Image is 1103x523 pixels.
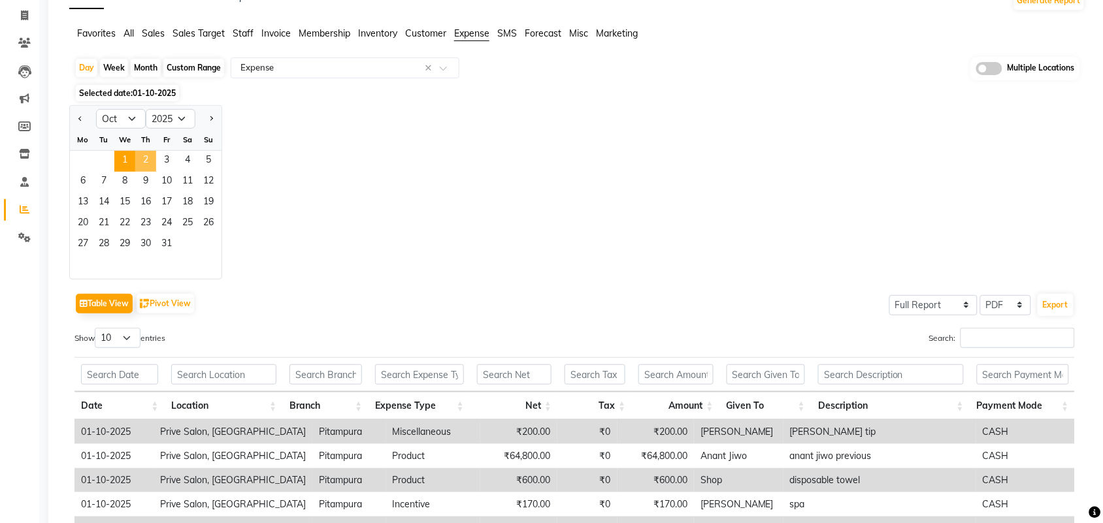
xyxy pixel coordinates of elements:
div: Wednesday, October 1, 2025 [114,151,135,172]
div: Th [135,129,156,150]
td: ₹600.00 [480,468,557,492]
th: Given To: activate to sort column ascending [720,392,812,420]
span: 26 [198,214,219,234]
div: Custom Range [163,59,224,77]
div: Saturday, October 25, 2025 [177,214,198,234]
span: 1 [114,151,135,172]
div: Friday, October 17, 2025 [156,193,177,214]
input: Search Net [477,364,551,385]
div: Friday, October 24, 2025 [156,214,177,234]
select: Showentries [95,328,140,348]
span: Clear all [425,61,436,75]
button: Export [1038,294,1074,316]
div: Tuesday, October 28, 2025 [93,234,114,255]
span: 20 [73,214,93,234]
div: Monday, October 13, 2025 [73,193,93,214]
td: Incentive [386,492,481,516]
span: 15 [114,193,135,214]
span: 17 [156,193,177,214]
div: Mo [73,129,93,150]
span: All [123,27,134,39]
span: 24 [156,214,177,234]
div: Thursday, October 23, 2025 [135,214,156,234]
span: 10 [156,172,177,193]
span: 14 [93,193,114,214]
td: disposable towel [783,468,976,492]
td: Anant Jiwo [694,444,783,468]
td: ₹0 [557,468,617,492]
div: Thursday, October 16, 2025 [135,193,156,214]
th: Net: activate to sort column ascending [470,392,558,420]
span: Forecast [525,27,561,39]
span: 8 [114,172,135,193]
td: Pitampura [312,468,386,492]
div: Thursday, October 2, 2025 [135,151,156,172]
th: Payment Mode: activate to sort column ascending [970,392,1076,420]
span: 21 [93,214,114,234]
button: Table View [76,294,133,313]
div: We [114,129,135,150]
td: ₹0 [557,492,617,516]
span: Expense [454,27,489,39]
div: Sa [177,129,198,150]
td: Pitampura [312,492,386,516]
div: Thursday, October 9, 2025 [135,172,156,193]
span: 5 [198,151,219,172]
div: Wednesday, October 8, 2025 [114,172,135,193]
td: ₹170.00 [480,492,557,516]
span: Selected date: [76,85,179,101]
span: 13 [73,193,93,214]
span: Staff [233,27,254,39]
th: Date: activate to sort column ascending [74,392,165,420]
th: Description: activate to sort column ascending [812,392,970,420]
div: Week [100,59,128,77]
span: SMS [497,27,517,39]
span: 18 [177,193,198,214]
td: Product [386,468,481,492]
span: Misc [569,27,588,39]
td: [PERSON_NAME] [694,492,783,516]
div: Wednesday, October 15, 2025 [114,193,135,214]
td: CASH [976,468,1075,492]
td: Pitampura [312,420,386,444]
div: Tu [93,129,114,150]
button: Next month [206,108,216,129]
label: Search: [929,328,1075,348]
td: spa [783,492,976,516]
div: Friday, October 3, 2025 [156,151,177,172]
td: Product [386,444,481,468]
span: 27 [73,234,93,255]
button: Previous month [75,108,86,129]
div: Sunday, October 12, 2025 [198,172,219,193]
div: Wednesday, October 29, 2025 [114,234,135,255]
span: 19 [198,193,219,214]
td: Prive Salon, [GEOGRAPHIC_DATA] [154,468,312,492]
td: ₹170.00 [617,492,694,516]
td: 01-10-2025 [74,444,154,468]
td: CASH [976,420,1075,444]
span: 6 [73,172,93,193]
span: Favorites [77,27,116,39]
td: ₹64,800.00 [617,444,694,468]
span: 3 [156,151,177,172]
input: Search Given To [727,364,805,385]
td: ₹0 [557,420,617,444]
td: ₹200.00 [617,420,694,444]
th: Branch: activate to sort column ascending [283,392,369,420]
span: 28 [93,234,114,255]
td: CASH [976,444,1075,468]
input: Search Tax [565,364,625,385]
span: 9 [135,172,156,193]
td: anant jiwo previous [783,444,976,468]
span: 23 [135,214,156,234]
div: Monday, October 20, 2025 [73,214,93,234]
div: Sunday, October 5, 2025 [198,151,219,172]
span: 29 [114,234,135,255]
input: Search Description [818,364,964,385]
td: Shop [694,468,783,492]
input: Search Branch [289,364,362,385]
input: Search: [961,328,1075,348]
td: Miscellaneous [386,420,481,444]
img: pivot.png [140,299,150,309]
span: 30 [135,234,156,255]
